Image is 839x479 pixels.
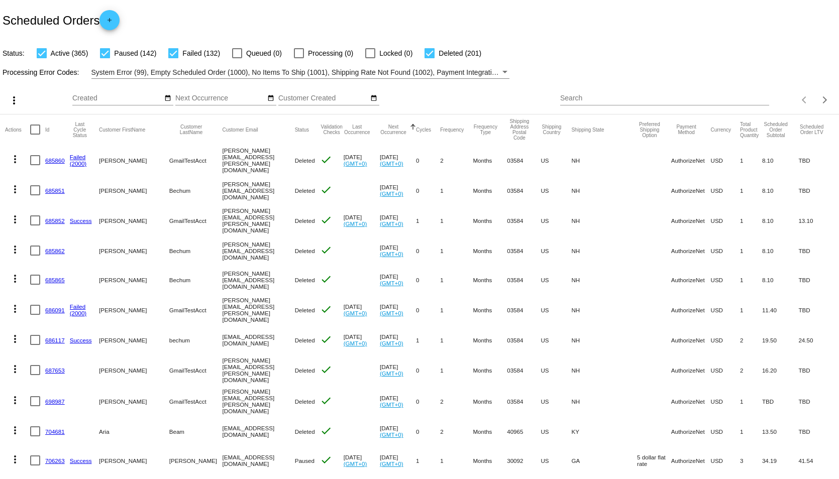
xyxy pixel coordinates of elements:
mat-cell: NH [571,354,637,386]
span: Deleted [295,398,315,405]
span: Locked (0) [379,47,412,59]
mat-cell: Bechum [169,176,223,205]
a: (GMT+0) [380,160,403,167]
mat-cell: USD [711,145,741,176]
mat-cell: TBD [798,265,833,294]
mat-cell: TBD [798,386,833,417]
mat-icon: date_range [164,94,171,102]
mat-cell: [EMAIL_ADDRESS][DOMAIN_NAME] [223,417,295,446]
mat-cell: Months [473,265,507,294]
mat-cell: 2 [440,145,473,176]
mat-cell: [PERSON_NAME][EMAIL_ADDRESS][PERSON_NAME][DOMAIN_NAME] [223,294,295,325]
mat-cell: AuthorizeNet [671,236,711,265]
a: (2000) [70,160,87,167]
a: (GMT+0) [380,220,403,227]
a: (GMT+0) [380,251,403,257]
span: Deleted [295,157,315,164]
mat-cell: 1 [416,205,440,236]
button: Change sorting for PaymentMethod.Type [671,124,702,135]
mat-cell: 13.50 [762,417,799,446]
a: (GMT+0) [344,310,367,316]
mat-cell: AuthorizeNet [671,417,711,446]
span: Deleted [295,277,315,283]
a: Failed [70,303,86,310]
mat-cell: [EMAIL_ADDRESS][DOMAIN_NAME] [223,325,295,354]
mat-cell: 1 [740,417,762,446]
mat-cell: AuthorizeNet [671,294,711,325]
mat-icon: check [320,395,332,407]
mat-icon: check [320,273,332,285]
mat-cell: AuthorizeNet [671,446,711,475]
mat-cell: [PERSON_NAME][EMAIL_ADDRESS][PERSON_NAME][DOMAIN_NAME] [223,354,295,386]
mat-cell: [PERSON_NAME] [99,294,169,325]
mat-cell: 11.40 [762,294,799,325]
mat-cell: Months [473,417,507,446]
mat-icon: date_range [370,94,377,102]
mat-cell: TBD [798,417,833,446]
mat-cell: [PERSON_NAME] [99,176,169,205]
mat-cell: [PERSON_NAME] [99,236,169,265]
input: Customer Created [278,94,369,102]
mat-cell: GmailTestAcct [169,294,223,325]
a: 685852 [45,217,65,224]
button: Change sorting for CustomerLastName [169,124,214,135]
mat-cell: 03584 [507,176,541,205]
mat-cell: 03584 [507,325,541,354]
mat-cell: bechum [169,325,223,354]
span: Status: [3,49,25,57]
a: 685862 [45,248,65,254]
mat-cell: [PERSON_NAME] [99,446,169,475]
mat-icon: more_vert [9,363,21,375]
a: (GMT+0) [344,340,367,346]
mat-cell: [PERSON_NAME][EMAIL_ADDRESS][PERSON_NAME][DOMAIN_NAME] [223,386,295,417]
mat-cell: 1 [440,325,473,354]
span: Deleted [295,307,315,313]
mat-cell: 1 [440,205,473,236]
mat-cell: NH [571,205,637,236]
mat-cell: USD [711,354,741,386]
mat-icon: add [103,17,116,29]
mat-cell: 8.10 [762,236,799,265]
mat-cell: 19.50 [762,325,799,354]
mat-cell: 8.10 [762,205,799,236]
mat-cell: GmailTestAcct [169,145,223,176]
mat-cell: [PERSON_NAME] [99,325,169,354]
mat-cell: Months [473,236,507,265]
a: (GMT+0) [380,310,403,316]
span: Deleted [295,187,315,194]
a: 685851 [45,187,65,194]
mat-cell: TBD [798,294,833,325]
mat-cell: [DATE] [380,265,416,294]
mat-cell: Months [473,294,507,325]
mat-cell: 03584 [507,294,541,325]
mat-cell: NH [571,325,637,354]
mat-cell: [PERSON_NAME][EMAIL_ADDRESS][PERSON_NAME][DOMAIN_NAME] [223,145,295,176]
mat-icon: check [320,244,332,256]
button: Change sorting for FrequencyType [473,124,498,135]
mat-cell: Months [473,145,507,176]
mat-cell: [DATE] [344,205,380,236]
mat-cell: [PERSON_NAME] [169,446,223,475]
button: Change sorting for Id [45,127,49,133]
span: Paused [295,457,314,464]
button: Change sorting for LastOccurrenceUtc [344,124,371,135]
a: (GMT+0) [380,340,403,346]
mat-icon: check [320,364,332,376]
mat-cell: 0 [416,265,440,294]
a: (GMT+0) [344,160,367,167]
mat-cell: 2 [740,325,762,354]
a: (GMT+0) [380,280,403,286]
mat-cell: 40965 [507,417,541,446]
a: (GMT+0) [380,370,403,377]
mat-cell: 30092 [507,446,541,475]
mat-cell: USD [711,176,741,205]
mat-header-cell: Actions [5,114,30,145]
mat-cell: 2 [440,386,473,417]
mat-cell: USD [711,386,741,417]
mat-cell: [PERSON_NAME][EMAIL_ADDRESS][DOMAIN_NAME] [223,236,295,265]
mat-cell: [DATE] [380,446,416,475]
span: Failed (132) [182,47,220,59]
mat-cell: 1 [440,294,473,325]
mat-icon: check [320,454,332,466]
a: (GMT+0) [380,460,403,467]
